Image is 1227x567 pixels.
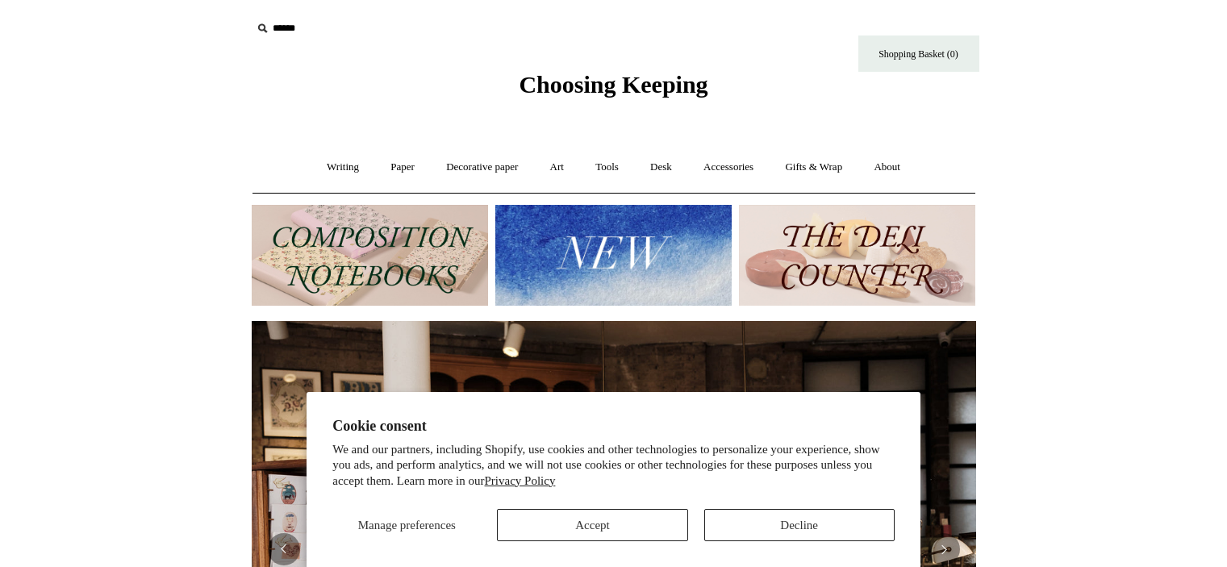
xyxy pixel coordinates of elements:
[497,509,687,541] button: Accept
[636,146,687,189] a: Desk
[581,146,633,189] a: Tools
[858,35,979,72] a: Shopping Basket (0)
[358,519,456,532] span: Manage preferences
[536,146,578,189] a: Art
[376,146,429,189] a: Paper
[495,205,732,306] img: New.jpg__PID:f73bdf93-380a-4a35-bcfe-7823039498e1
[332,418,895,435] h2: Cookie consent
[268,533,300,565] button: Previous
[332,509,481,541] button: Manage preferences
[312,146,374,189] a: Writing
[704,509,895,541] button: Decline
[432,146,532,189] a: Decorative paper
[252,205,488,306] img: 202302 Composition ledgers.jpg__PID:69722ee6-fa44-49dd-a067-31375e5d54ec
[519,84,707,95] a: Choosing Keeping
[689,146,768,189] a: Accessories
[332,442,895,490] p: We and our partners, including Shopify, use cookies and other technologies to personalize your ex...
[770,146,857,189] a: Gifts & Wrap
[859,146,915,189] a: About
[739,205,975,306] img: The Deli Counter
[519,71,707,98] span: Choosing Keeping
[485,474,556,487] a: Privacy Policy
[928,533,960,565] button: Next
